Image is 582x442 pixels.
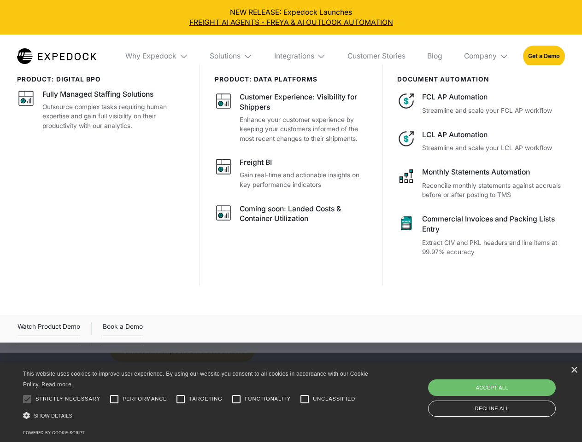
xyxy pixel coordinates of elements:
a: Monthly Statements AutomationReconcile monthly statements against accruals before or after postin... [397,167,565,200]
a: Read more [41,381,71,388]
div: FCL AP Automation [422,92,564,102]
p: Streamline and scale your LCL AP workflow [422,143,564,153]
div: Integrations [267,35,333,78]
div: Solutions [203,35,260,78]
div: LCL AP Automation [422,130,564,140]
iframe: Chat Widget [429,343,582,442]
div: Fully Managed Staffing Solutions [42,89,153,99]
div: Monthly Statements Automation [422,167,564,177]
a: Powered by cookie-script [23,430,85,435]
a: Commercial Invoices and Packing Lists EntryExtract CIV and PKL headers and line items at 99.97% a... [397,214,565,257]
div: Watch Product Demo [18,321,80,336]
div: product: digital bpo [17,76,185,83]
div: Freight BI [240,157,272,168]
span: Functionality [245,395,291,403]
div: NEW RELEASE: Expedock Launches [7,7,575,28]
a: Freight BIGain real-time and actionable insights on key performance indicators [215,157,368,189]
span: Targeting [189,395,222,403]
a: Customer Stories [340,35,412,78]
p: Reconcile monthly statements against accruals before or after posting to TMS [422,181,564,200]
div: PRODUCT: data platforms [215,76,368,83]
div: Coming soon: Landed Costs & Container Utilization [240,204,368,224]
div: Solutions [210,52,241,61]
div: Why Expedock [125,52,176,61]
p: Enhance your customer experience by keeping your customers informed of the most recent changes to... [240,115,368,144]
div: Why Expedock [118,35,195,78]
div: Customer Experience: Visibility for Shippers [240,92,368,112]
span: Show details [34,413,72,419]
a: Fully Managed Staffing SolutionsOutsource complex tasks requiring human expertise and gain full v... [17,89,185,130]
a: Coming soon: Landed Costs & Container Utilization [215,204,368,227]
a: Book a Demo [103,321,143,336]
a: FCL AP AutomationStreamline and scale your FCL AP workflow [397,92,565,115]
p: Outsource complex tasks requiring human expertise and gain full visibility on their productivity ... [42,102,185,131]
a: FREIGHT AI AGENTS - FREYA & AI OUTLOOK AUTOMATION [7,17,575,28]
span: Strictly necessary [35,395,100,403]
p: Gain real-time and actionable insights on key performance indicators [240,170,368,189]
span: This website uses cookies to improve user experience. By using our website you consent to all coo... [23,371,368,388]
span: Performance [123,395,167,403]
p: Extract CIV and PKL headers and line items at 99.97% accuracy [422,238,564,257]
a: Blog [420,35,449,78]
div: document automation [397,76,565,83]
div: Company [457,35,516,78]
span: Unclassified [313,395,355,403]
div: Show details [23,410,371,422]
a: Customer Experience: Visibility for ShippersEnhance your customer experience by keeping your cust... [215,92,368,143]
a: open lightbox [18,321,80,336]
div: Integrations [274,52,314,61]
div: Commercial Invoices and Packing Lists Entry [422,214,564,234]
a: Get a Demo [523,46,565,66]
a: LCL AP AutomationStreamline and scale your LCL AP workflow [397,130,565,153]
p: Streamline and scale your FCL AP workflow [422,106,564,116]
div: Company [464,52,497,61]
